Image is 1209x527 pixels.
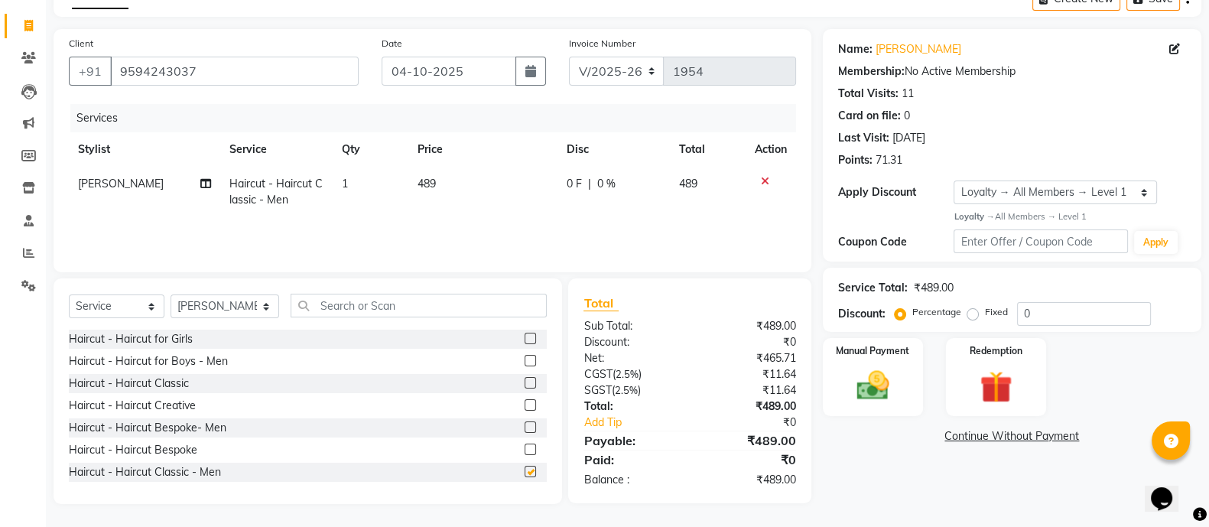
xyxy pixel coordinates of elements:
[690,366,808,382] div: ₹11.64
[838,152,873,168] div: Points:
[408,132,557,167] th: Price
[557,132,670,167] th: Disc
[985,305,1008,319] label: Fixed
[583,367,612,381] span: CGST
[572,431,690,450] div: Payable:
[69,398,196,414] div: Haircut - Haircut Creative
[572,415,709,431] a: Add Tip
[572,350,690,366] div: Net:
[904,108,910,124] div: 0
[597,176,616,192] span: 0 %
[382,37,402,50] label: Date
[826,428,1198,444] a: Continue Without Payment
[679,177,697,190] span: 489
[876,41,961,57] a: [PERSON_NAME]
[220,132,333,167] th: Service
[583,295,619,311] span: Total
[572,318,690,334] div: Sub Total:
[838,86,899,102] div: Total Visits:
[583,383,611,397] span: SGST
[569,37,635,50] label: Invoice Number
[690,382,808,399] div: ₹11.64
[418,177,436,190] span: 489
[690,318,808,334] div: ₹489.00
[710,415,808,431] div: ₹0
[110,57,359,86] input: Search by Name/Mobile/Email/Code
[572,382,690,399] div: ( )
[690,472,808,488] div: ₹489.00
[954,210,1186,223] div: All Members → Level 1
[572,399,690,415] div: Total:
[69,442,197,458] div: Haircut - Haircut Bespoke
[690,431,808,450] div: ₹489.00
[291,294,547,317] input: Search or Scan
[954,229,1128,253] input: Enter Offer / Coupon Code
[70,104,808,132] div: Services
[838,234,954,250] div: Coupon Code
[572,334,690,350] div: Discount:
[876,152,902,168] div: 71.31
[838,280,908,296] div: Service Total:
[912,305,961,319] label: Percentage
[614,384,637,396] span: 2.5%
[690,334,808,350] div: ₹0
[567,176,582,192] span: 0 F
[838,108,901,124] div: Card on file:
[615,368,638,380] span: 2.5%
[229,177,323,207] span: Haircut - Haircut Classic - Men
[970,367,1022,407] img: _gift.svg
[746,132,796,167] th: Action
[588,176,591,192] span: |
[69,132,220,167] th: Stylist
[69,57,112,86] button: +91
[78,177,164,190] span: [PERSON_NAME]
[690,350,808,366] div: ₹465.71
[333,132,408,167] th: Qty
[836,344,909,358] label: Manual Payment
[838,63,1186,80] div: No Active Membership
[838,41,873,57] div: Name:
[69,420,226,436] div: Haircut - Haircut Bespoke- Men
[572,472,690,488] div: Balance :
[342,177,348,190] span: 1
[847,367,899,405] img: _cash.svg
[69,353,228,369] div: Haircut - Haircut for Boys - Men
[838,130,889,146] div: Last Visit:
[670,132,746,167] th: Total
[1134,231,1178,254] button: Apply
[572,451,690,469] div: Paid:
[954,211,994,222] strong: Loyalty →
[69,331,193,347] div: Haircut - Haircut for Girls
[69,376,189,392] div: Haircut - Haircut Classic
[838,184,954,200] div: Apply Discount
[572,366,690,382] div: ( )
[69,464,221,480] div: Haircut - Haircut Classic - Men
[69,37,93,50] label: Client
[902,86,914,102] div: 11
[838,306,886,322] div: Discount:
[690,399,808,415] div: ₹489.00
[914,280,954,296] div: ₹489.00
[838,63,905,80] div: Membership:
[690,451,808,469] div: ₹0
[892,130,925,146] div: [DATE]
[970,344,1022,358] label: Redemption
[1145,466,1194,512] iframe: chat widget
